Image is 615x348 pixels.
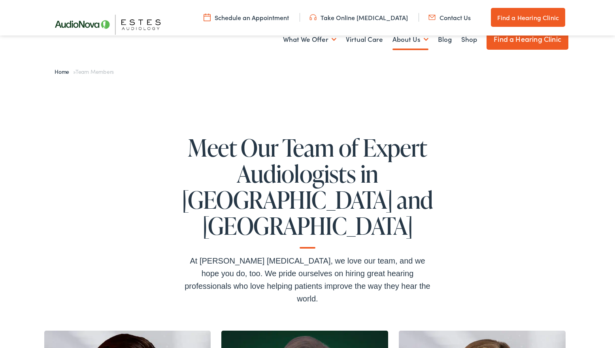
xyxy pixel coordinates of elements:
[204,13,289,22] a: Schedule an Appointment
[309,13,408,22] a: Take Online [MEDICAL_DATA]
[55,67,73,75] a: Home
[309,13,317,22] img: utility icon
[428,13,471,22] a: Contact Us
[461,25,477,54] a: Shop
[181,254,434,305] div: At [PERSON_NAME] [MEDICAL_DATA], we love our team, and we hope you do, too. We pride ourselves on...
[392,25,428,54] a: About Us
[204,13,211,22] img: utility icon
[55,67,114,75] span: »
[438,25,452,54] a: Blog
[283,25,336,54] a: What We Offer
[491,8,565,27] a: Find a Hearing Clinic
[487,28,568,50] a: Find a Hearing Clinic
[181,135,434,249] h1: Meet Our Team of Expert Audiologists in [GEOGRAPHIC_DATA] and [GEOGRAPHIC_DATA]
[75,67,114,75] span: Team Members
[428,13,436,22] img: utility icon
[346,25,383,54] a: Virtual Care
